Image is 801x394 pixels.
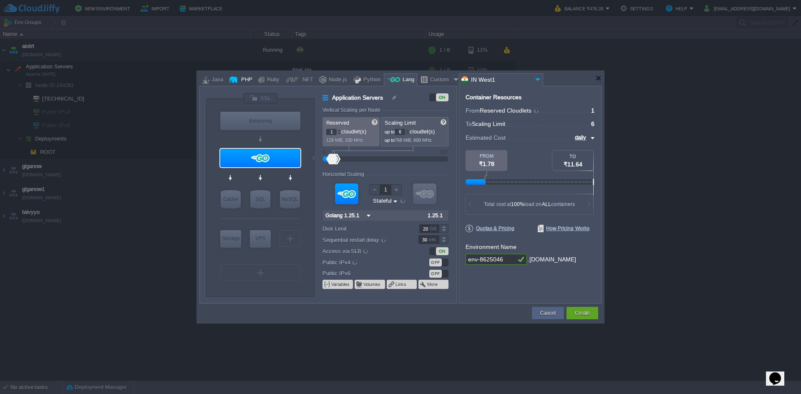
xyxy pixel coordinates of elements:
span: 768 MiB, 600 MHz [395,138,432,143]
span: ₹11.64 [564,161,582,168]
div: SQL [250,190,270,208]
div: sec [429,236,438,243]
div: Create New Layer [220,264,300,281]
span: Reserved Cloudlets [480,107,539,114]
div: 0 [323,149,325,154]
div: .NET [298,74,313,86]
span: 6 [591,120,594,127]
div: Lang [400,74,414,86]
div: Storage [220,230,241,247]
button: Variables [331,281,350,288]
div: Ruby [264,74,280,86]
div: FROM [466,153,507,158]
label: Public IPv4 [322,258,407,267]
div: NoSQL Databases [280,190,300,208]
label: Disk Limit [322,224,407,233]
button: Cancel [540,309,556,317]
div: Container Resources [466,94,521,100]
iframe: chat widget [766,361,793,386]
div: Vertical Scaling per Node [322,107,383,113]
label: Sequential restart delay [322,235,407,244]
div: NoSQL [280,190,300,208]
span: up to [385,129,395,134]
button: Links [395,281,407,288]
div: Load Balancer [220,112,300,130]
div: Storage Containers [220,230,241,248]
span: up to [385,138,395,143]
div: SQL Databases [250,190,270,208]
label: Environment Name [466,243,516,250]
div: Elastic VPS [250,230,271,248]
div: Balancing [220,112,300,130]
label: Public IPv6 [322,269,407,278]
span: Scaling Limit [472,120,505,127]
button: Create [575,309,590,317]
div: Custom [428,74,452,86]
span: ₹1.78 [479,161,494,167]
p: cloudlet(s) [385,126,446,135]
div: ON [436,247,448,255]
div: Java [209,74,223,86]
span: From [466,107,480,114]
div: Cache [221,190,241,208]
div: .[DOMAIN_NAME] [528,254,576,265]
div: Python [361,74,380,86]
div: GB [430,225,438,233]
div: Create New Layer [280,230,300,247]
span: Quotas & Pricing [466,225,514,232]
span: Reserved [326,120,349,126]
div: Horizontal Scaling [322,171,366,177]
span: 1 [591,107,594,114]
span: 128 MiB, 100 MHz [326,138,363,143]
div: Application Servers [220,149,300,167]
span: Estimated Cost [466,133,506,142]
div: PHP [239,74,252,86]
p: cloudlet(s) [326,126,377,135]
div: Node.js [326,74,347,86]
div: TO [552,154,593,159]
span: Scaling Limit [385,120,416,126]
div: OFF [429,258,442,266]
div: OFF [429,270,442,278]
label: Access via SLB [322,246,407,256]
div: 512 [440,149,448,154]
div: VPS [250,230,271,247]
button: More [427,281,438,288]
span: To [466,120,472,127]
button: Volumes [363,281,381,288]
div: ON [436,93,448,101]
span: How Pricing Works [538,225,589,232]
